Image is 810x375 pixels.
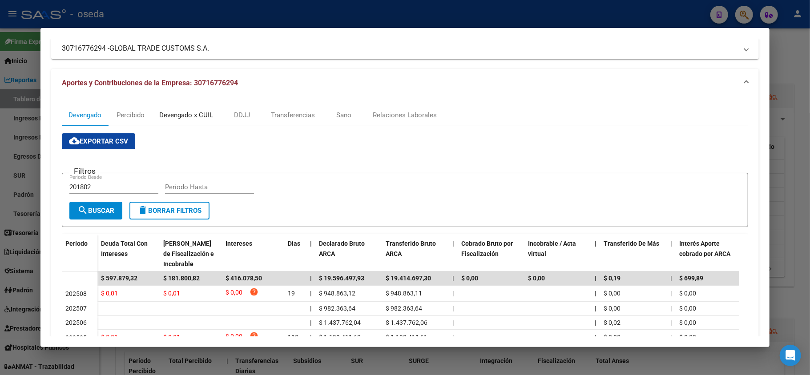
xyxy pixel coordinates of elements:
[604,240,659,247] span: Transferido De Más
[163,240,214,267] span: [PERSON_NAME] de Fiscalización e Incobrable
[109,43,209,54] span: GLOBAL TRADE CUSTOMS S.A.
[780,345,801,366] div: Open Intercom Messenger
[69,137,128,145] span: Exportar CSV
[319,240,365,257] span: Declarado Bruto ARCA
[288,290,295,297] span: 19
[670,319,672,326] span: |
[160,234,222,273] datatable-header-cell: Deuda Bruta Neto de Fiscalización e Incobrable
[101,240,148,257] span: Deuda Total Con Intereses
[386,275,431,282] span: $ 19.414.697,30
[65,319,87,326] span: 202506
[319,334,361,341] span: $ 1.199.411,62
[373,110,437,120] div: Relaciones Laborales
[449,234,458,273] datatable-header-cell: |
[595,275,596,282] span: |
[679,275,703,282] span: $ 699,89
[452,334,454,341] span: |
[595,319,596,326] span: |
[250,287,258,296] i: help
[288,240,300,247] span: Dias
[77,207,114,215] span: Buscar
[676,234,742,273] datatable-header-cell: Interés Aporte cobrado por ARCA
[524,234,591,273] datatable-header-cell: Incobrable / Acta virtual
[670,305,672,312] span: |
[310,290,311,297] span: |
[62,133,135,149] button: Exportar CSV
[226,275,262,282] span: $ 416.078,50
[458,234,524,273] datatable-header-cell: Cobrado Bruto por Fiscalización
[670,240,672,247] span: |
[382,234,449,273] datatable-header-cell: Transferido Bruto ARCA
[163,275,200,282] span: $ 181.800,82
[595,290,596,297] span: |
[62,234,97,271] datatable-header-cell: Período
[386,240,436,257] span: Transferido Bruto ARCA
[600,234,667,273] datatable-header-cell: Transferido De Más
[62,43,737,54] mat-panel-title: 30716776294 -
[69,136,80,146] mat-icon: cloud_download
[670,275,672,282] span: |
[226,287,242,299] span: $ 0,00
[306,234,315,273] datatable-header-cell: |
[250,331,258,340] i: help
[69,110,101,120] div: Devengado
[604,290,621,297] span: $ 0,00
[604,275,621,282] span: $ 0,19
[163,334,180,341] span: $ 0,01
[452,275,454,282] span: |
[679,334,696,341] span: $ 0,00
[97,234,160,273] datatable-header-cell: Deuda Total Con Intereses
[65,334,87,341] span: 202505
[310,275,312,282] span: |
[65,305,87,312] span: 202507
[452,290,454,297] span: |
[310,334,311,341] span: |
[528,275,545,282] span: $ 0,00
[679,305,696,312] span: $ 0,00
[310,305,311,312] span: |
[452,240,454,247] span: |
[117,110,145,120] div: Percibido
[77,205,88,215] mat-icon: search
[101,275,137,282] span: $ 597.879,32
[319,290,355,297] span: $ 948.863,12
[51,38,759,59] mat-expansion-panel-header: 30716776294 -GLOBAL TRADE CUSTOMS S.A.
[62,79,238,87] span: Aportes y Contribuciones de la Empresa: 30716776294
[226,240,252,247] span: Intereses
[137,207,201,215] span: Borrar Filtros
[51,69,759,97] mat-expansion-panel-header: Aportes y Contribuciones de la Empresa: 30716776294
[101,334,118,341] span: $ 0,01
[461,240,513,257] span: Cobrado Bruto por Fiscalización
[319,275,364,282] span: $ 19.596.497,93
[69,202,122,219] button: Buscar
[129,202,210,219] button: Borrar Filtros
[271,110,315,120] div: Transferencias
[315,234,382,273] datatable-header-cell: Declarado Bruto ARCA
[65,290,87,297] span: 202508
[310,319,311,326] span: |
[528,240,576,257] span: Incobrable / Acta virtual
[595,305,596,312] span: |
[591,234,600,273] datatable-header-cell: |
[284,234,306,273] datatable-header-cell: Dias
[137,205,148,215] mat-icon: delete
[386,334,427,341] span: $ 1.199.411,61
[319,319,361,326] span: $ 1.437.762,04
[679,290,696,297] span: $ 0,00
[679,319,696,326] span: $ 0,00
[101,290,118,297] span: $ 0,01
[336,110,351,120] div: Sano
[667,234,676,273] datatable-header-cell: |
[226,331,242,343] span: $ 0,00
[604,305,621,312] span: $ 0,00
[604,334,621,341] span: $ 0,00
[159,110,213,120] div: Devengado x CUIL
[595,334,596,341] span: |
[386,305,422,312] span: $ 982.363,64
[670,290,672,297] span: |
[222,234,284,273] datatable-header-cell: Intereses
[386,290,422,297] span: $ 948.863,11
[163,290,180,297] span: $ 0,01
[670,334,672,341] span: |
[595,240,596,247] span: |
